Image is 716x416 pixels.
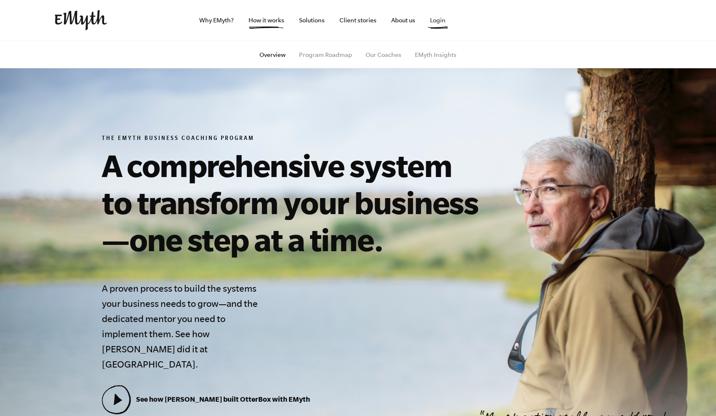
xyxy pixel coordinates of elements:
h6: The EMyth Business Coaching Program [102,135,486,143]
a: Overview [259,51,286,58]
a: Program Roadmap [299,51,352,58]
iframe: Embedded CTA [573,11,661,30]
img: EMyth [55,10,107,30]
a: Our Coaches [366,51,401,58]
a: EMyth Insights [415,51,457,58]
iframe: Chat Widget [674,376,716,416]
h1: A comprehensive system to transform your business—one step at a time. [102,147,486,258]
iframe: Embedded CTA [480,11,569,30]
h4: A proven process to build the systems your business needs to grow—and the dedicated mentor you ne... [102,281,264,372]
a: See how [PERSON_NAME] built OtterBox with EMyth [102,395,310,403]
